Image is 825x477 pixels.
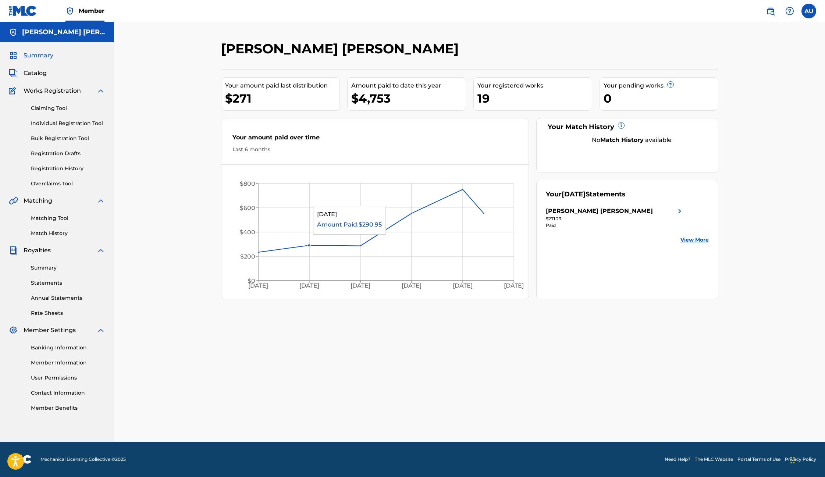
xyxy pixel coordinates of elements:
[24,51,53,60] span: Summary
[9,455,32,464] img: logo
[9,69,47,78] a: CatalogCatalog
[31,180,105,188] a: Overclaims Tool
[24,69,47,78] span: Catalog
[31,309,105,317] a: Rate Sheets
[402,282,422,289] tspan: [DATE]
[562,190,586,198] span: [DATE]
[239,204,255,211] tspan: $600
[31,344,105,352] a: Banking Information
[232,133,518,146] div: Your amount paid over time
[232,146,518,153] div: Last 6 months
[546,122,709,132] div: Your Match History
[9,86,18,95] img: Works Registration
[225,90,339,107] div: $271
[351,81,466,90] div: Amount paid to date this year
[555,136,709,145] div: No available
[9,28,18,37] img: Accounts
[504,282,524,289] tspan: [DATE]
[31,229,105,237] a: Match History
[546,207,684,229] a: [PERSON_NAME] [PERSON_NAME]right chevron icon$271.23Paid
[9,246,18,255] img: Royalties
[240,253,255,260] tspan: $200
[351,90,466,107] div: $4,753
[600,136,644,143] strong: Match History
[96,86,105,95] img: expand
[9,51,18,60] img: Summary
[31,264,105,272] a: Summary
[24,86,81,95] span: Works Registration
[31,214,105,222] a: Matching Tool
[31,389,105,397] a: Contact Information
[785,7,794,15] img: help
[31,279,105,287] a: Statements
[24,246,51,255] span: Royalties
[31,150,105,157] a: Registration Drafts
[790,449,795,471] div: Drag
[675,207,684,216] img: right chevron icon
[546,189,626,199] div: Your Statements
[248,282,268,289] tspan: [DATE]
[546,207,653,216] div: [PERSON_NAME] [PERSON_NAME]
[40,456,126,463] span: Mechanical Licensing Collective © 2025
[31,404,105,412] a: Member Benefits
[680,236,709,244] a: View More
[453,282,473,289] tspan: [DATE]
[31,374,105,382] a: User Permissions
[737,456,780,463] a: Portal Terms of Use
[618,122,624,128] span: ?
[766,7,775,15] img: search
[546,222,684,229] div: Paid
[9,196,18,205] img: Matching
[31,120,105,127] a: Individual Registration Tool
[763,4,778,18] a: Public Search
[788,442,825,477] iframe: Chat Widget
[96,246,105,255] img: expand
[477,81,592,90] div: Your registered works
[22,28,105,36] h5: ABBY SAMIR URBINA
[604,90,718,107] div: 0
[221,40,462,57] h2: [PERSON_NAME] [PERSON_NAME]
[351,282,370,289] tspan: [DATE]
[225,81,339,90] div: Your amount paid last distribution
[31,359,105,367] a: Member Information
[79,7,104,15] span: Member
[31,135,105,142] a: Bulk Registration Tool
[24,326,76,335] span: Member Settings
[604,81,718,90] div: Your pending works
[239,180,255,187] tspan: $800
[668,82,673,88] span: ?
[9,326,18,335] img: Member Settings
[247,277,255,284] tspan: $0
[24,196,52,205] span: Matching
[239,229,255,236] tspan: $400
[31,294,105,302] a: Annual Statements
[9,51,53,60] a: SummarySummary
[31,165,105,172] a: Registration History
[9,6,37,16] img: MLC Logo
[96,196,105,205] img: expand
[477,90,592,107] div: 19
[782,4,797,18] div: Help
[9,69,18,78] img: Catalog
[801,4,816,18] div: User Menu
[65,7,74,15] img: Top Rightsholder
[31,104,105,112] a: Claiming Tool
[665,456,690,463] a: Need Help?
[546,216,684,222] div: $271.23
[299,282,319,289] tspan: [DATE]
[785,456,816,463] a: Privacy Policy
[695,456,733,463] a: The MLC Website
[96,326,105,335] img: expand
